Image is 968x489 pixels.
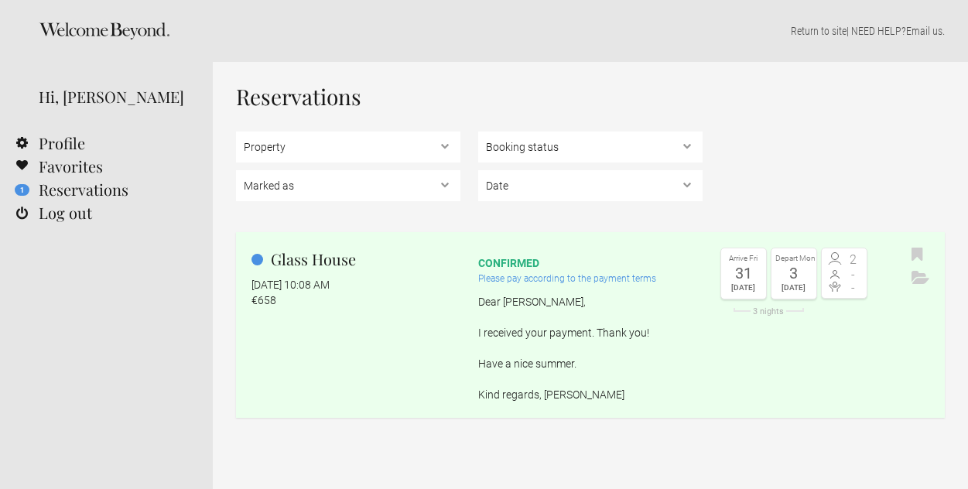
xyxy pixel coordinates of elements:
div: 3 nights [720,307,817,316]
div: confirmed [478,255,703,271]
h1: Reservations [236,85,945,108]
flynt-date-display: [DATE] 10:08 AM [251,279,330,291]
a: Glass House [DATE] 10:08 AM €658 confirmed Please pay according to the payment terms Dear [PERSON... [236,232,945,418]
span: 2 [844,254,863,266]
div: Hi, [PERSON_NAME] [39,85,190,108]
span: - [844,282,863,294]
div: Depart Mon [775,252,812,265]
flynt-notification-badge: 1 [15,184,29,196]
button: Archive [908,267,933,290]
select: , , , [236,170,460,201]
div: Please pay according to the payment terms [478,271,703,286]
div: Arrive Fri [725,252,762,265]
flynt-currency: €658 [251,294,276,306]
select: , [478,170,703,201]
h2: Glass House [251,248,460,271]
button: Bookmark [908,244,927,267]
p: | NEED HELP? . [236,23,945,39]
div: [DATE] [725,281,762,295]
select: , , [478,132,703,162]
span: - [844,268,863,281]
div: 31 [725,265,762,281]
a: Email us [906,25,942,37]
div: [DATE] [775,281,812,295]
div: 3 [775,265,812,281]
p: Dear [PERSON_NAME], I received your payment. Thank you! Have a nice summer. Kind regards, [PERSON... [478,294,703,402]
a: Return to site [791,25,847,37]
